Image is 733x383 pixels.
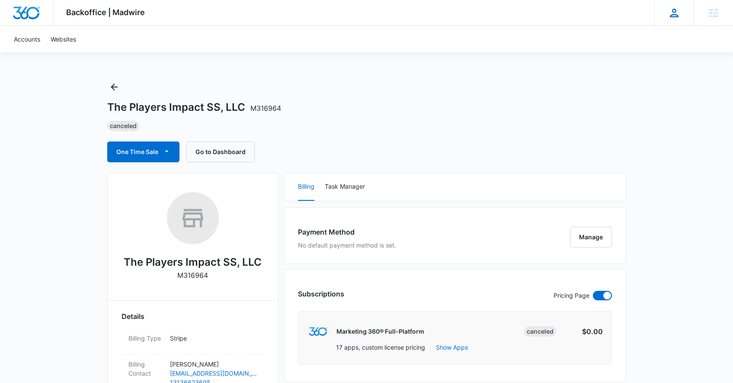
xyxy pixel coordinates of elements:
[298,289,344,299] h3: Subscriptions
[170,369,257,378] a: [EMAIL_ADDRESS][DOMAIN_NAME]
[122,311,144,322] span: Details
[436,343,468,352] button: Show Apps
[9,26,45,52] a: Accounts
[562,326,603,337] p: $0.00
[186,142,255,162] button: Go to Dashboard
[336,343,425,352] p: 17 apps, custom license pricing
[325,173,365,201] button: Task Manager
[124,254,262,270] h2: The Players Impact SS, LLC
[122,328,264,354] div: Billing TypeStripe
[170,360,257,369] p: [PERSON_NAME]
[309,327,327,336] img: marketing360Logo
[128,334,163,343] dt: Billing Type
[298,173,314,201] button: Billing
[107,142,179,162] button: One Time Sale
[177,270,208,280] p: M316964
[45,26,81,52] a: Websites
[107,121,139,131] div: Canceled
[298,241,396,250] p: No default payment method is set.
[250,104,281,113] span: M316964
[170,334,257,343] p: Stripe
[128,360,163,378] dt: Billing Contact
[107,101,281,114] h1: The Players Impact SS, LLC
[336,327,424,336] p: Marketing 360® Full-Platform
[107,80,121,94] button: Back
[554,291,589,300] p: Pricing Page
[66,8,145,17] span: Backoffice | Madwire
[570,227,612,248] button: Manage
[524,326,556,337] div: Canceled
[298,227,396,237] h3: Payment Method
